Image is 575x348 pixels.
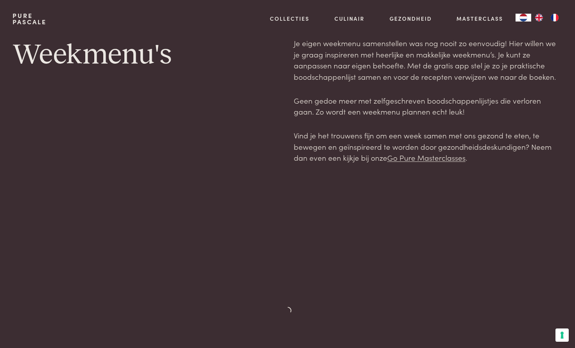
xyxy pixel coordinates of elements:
button: Uw voorkeuren voor toestemming voor trackingtechnologieën [555,328,569,342]
div: Language [516,14,531,22]
a: FR [547,14,562,22]
a: Culinair [334,14,365,23]
ul: Language list [531,14,562,22]
p: Vind je het trouwens fijn om een week samen met ons gezond te eten, te bewegen en geïnspireerd te... [294,130,562,163]
a: NL [516,14,531,22]
h1: Weekmenu's [13,38,281,73]
p: Geen gedoe meer met zelfgeschreven boodschappenlijstjes die verloren gaan. Zo wordt een weekmenu ... [294,95,562,117]
a: Masterclass [456,14,503,23]
a: EN [531,14,547,22]
a: PurePascale [13,13,47,25]
p: Je eigen weekmenu samenstellen was nog nooit zo eenvoudig! Hier willen we je graag inspireren met... [294,38,562,83]
a: Collecties [270,14,309,23]
aside: Language selected: Nederlands [516,14,562,22]
a: Gezondheid [390,14,432,23]
a: Go Pure Masterclasses [387,152,465,163]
